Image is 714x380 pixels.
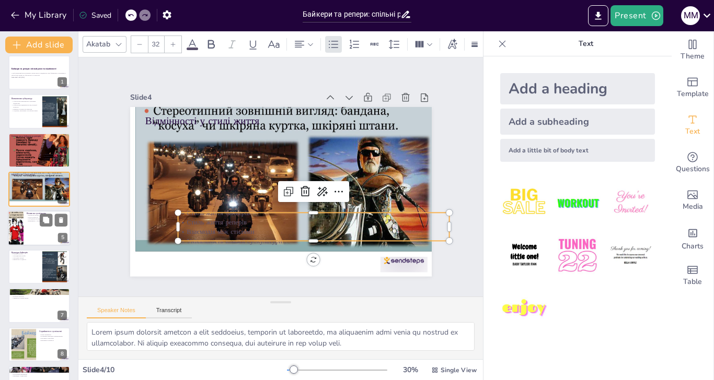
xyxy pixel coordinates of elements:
input: Insert title [303,7,400,22]
textarea: Lorem ipsum dolorsit ametcon a elit seddoeius, temporin ut laboreetdo, ma aliquaenim admi venia q... [87,322,475,351]
p: Соціальні, економічні та культурні зміни [11,110,39,112]
div: m m [681,6,700,25]
button: My Library [8,7,71,23]
button: m m [681,5,700,26]
button: Speaker Notes [87,307,146,318]
p: Позитивні приклади самовираження [39,336,67,338]
img: 2.jpeg [553,179,602,227]
div: Add images, graphics, shapes or video [672,182,713,219]
p: Сприйняття в суспільстві [39,329,67,332]
button: Duplicate Slide [40,213,52,226]
p: Братерство та єдність [11,259,39,261]
p: Вулична культура [11,296,67,298]
div: 6 [8,250,70,284]
p: Важливість у культурі [27,220,67,222]
img: 6.jpeg [606,231,655,280]
div: Slide 4 [205,223,374,326]
p: Негативні стереотипи [39,337,67,339]
div: Add a little bit of body text [500,139,655,162]
p: Субкультури визначаються спільними інтересами [11,100,39,104]
div: Get real-time input from your audience [672,144,713,182]
span: Table [683,276,702,288]
p: Спільні риси байкерів та реперів [11,135,67,138]
div: 4 [57,194,67,204]
p: Об'єднання молоді [27,218,67,220]
div: Column Count [412,36,435,53]
div: Add text boxes [672,106,713,144]
div: Add ready made slides [672,69,713,106]
img: 5.jpeg [553,231,602,280]
img: 3.jpeg [606,179,655,227]
p: Творчість та реалії життя [11,298,67,300]
p: Важливість контексту [39,339,67,341]
div: 2 [8,94,70,128]
button: Export to PowerPoint [588,5,608,26]
p: Взаємодія з аудиторією [11,375,67,377]
p: Субкультури відрізняються від основної культури [11,104,39,108]
span: Text [685,126,700,137]
div: 30 % [398,365,423,375]
div: Border settings [469,36,480,53]
div: Add charts and graphs [672,219,713,257]
p: Відмінності у стилі життя [11,173,67,176]
p: Самовираження через музику та одяг [42,153,98,156]
div: Add a subheading [500,109,655,135]
p: Взаємодія між стилями [159,42,399,185]
p: Унікальність кожної субкультури [18,198,74,200]
img: 1.jpeg [500,179,549,227]
div: Saved [79,10,111,20]
p: Вплив на суспільство [27,212,67,215]
p: Адаптація до нових технологій [11,370,67,372]
p: Байкери та репери як приклади [11,108,39,110]
div: Change the overall theme [672,31,713,69]
p: Культура реперів [11,290,67,293]
div: 6 [57,271,67,281]
div: 8 [57,349,67,359]
p: Культура байкерів [11,251,39,254]
img: 7.jpeg [500,284,549,333]
p: Спільнота та підтримка [42,157,98,159]
button: Add slide [5,37,73,53]
p: Спільні зустрічі [11,253,39,255]
div: Add a table [672,257,713,294]
div: 1 [8,55,70,90]
p: Стиль життя реперів [18,194,74,196]
p: Використання соціальних медіа [11,372,67,374]
p: Відмінності у стилі життя [132,152,374,299]
button: Transcript [146,307,192,318]
button: Present [611,5,663,26]
div: 1 [57,77,67,87]
span: Template [677,88,709,100]
p: Вираження через музику [11,292,67,294]
p: Благодійні заходи [11,257,39,259]
p: Generated with [URL] [11,76,67,78]
strong: Байкери та репери: спільні риси та відмінності [11,68,56,70]
p: Взаємодія між стилями [18,196,74,198]
p: Незалежність як ключова риса [42,155,98,157]
div: 5 [58,233,67,242]
div: 3 [57,155,67,164]
p: Стиль життя байкерів [18,193,74,195]
p: Нові форми вираження [11,373,67,375]
div: 8 [8,327,70,362]
p: Text [511,31,661,56]
p: Взаємодія між субкультурами [42,159,98,161]
p: Стиль життя реперів [155,50,395,194]
div: Akatab [84,37,112,51]
div: 4 [8,172,70,206]
button: Delete Slide [55,213,67,226]
p: Мотоциклетні клуби [11,255,39,257]
p: Різне сприйняття [39,334,67,336]
p: Перспективи розвитку [11,367,67,371]
div: 7 [57,311,67,320]
span: Single View [441,366,477,374]
img: 4.jpeg [500,231,549,280]
p: Вплив на молодь [27,214,67,216]
p: У цій презентації ми розглянемо спільні риси та відмінності між байкерами та реперами, а також їх... [11,73,67,76]
p: Визначення субкультур [11,97,39,100]
p: Голоси протесту [27,216,67,218]
span: Charts [682,241,704,252]
span: Media [683,201,703,212]
span: Theme [681,51,705,62]
span: Questions [676,163,710,175]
